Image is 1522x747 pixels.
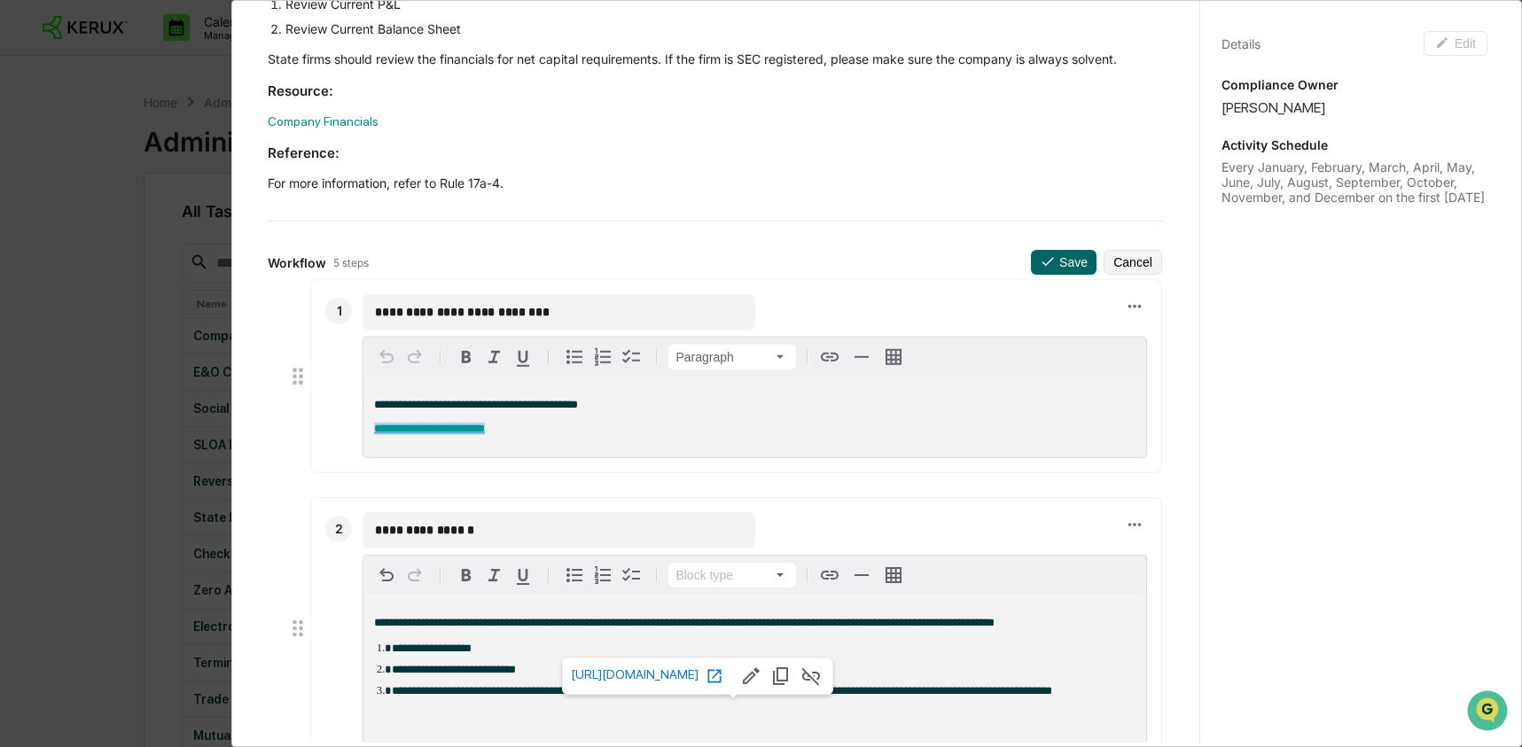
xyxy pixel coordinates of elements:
span: Data Lookup [35,257,112,275]
div: We're available if you need us! [60,153,224,167]
strong: Reference: [268,144,340,161]
img: 1746055101610-c473b297-6a78-478c-a979-82029cc54cd1 [18,136,50,167]
span: [URL][DOMAIN_NAME] [571,667,699,681]
a: 🖐️Preclearance [11,216,121,248]
div: 1 [325,298,352,324]
button: Edit [1424,31,1487,56]
a: Company Financials [268,114,379,128]
button: Italic [480,343,509,371]
a: 🗄️Attestations [121,216,227,248]
button: Bold [452,343,480,371]
span: 5 steps [333,256,369,269]
li: Review Current Balance Sheet [285,20,1162,38]
p: How can we help? [18,37,323,66]
p: State firms should review the financials for net capital requirements. If the firm is SEC registe... [268,51,1162,68]
span: Preclearance [35,223,114,241]
button: Underline [509,343,537,371]
div: [PERSON_NAME] [1222,99,1487,116]
button: Underline [509,561,537,589]
strong: Resource: [268,82,333,99]
a: 🔎Data Lookup [11,250,119,282]
p: Compliance Owner [1222,77,1487,92]
button: Save [1031,250,1097,275]
div: 🖐️ [18,225,32,239]
button: Start new chat [301,141,323,162]
button: Undo ⌘Z [372,561,401,589]
button: Italic [480,561,509,589]
button: Edit link URL [737,662,765,690]
p: For more information, refer to Rule 17a-4. [268,175,1162,192]
button: Bold [452,561,480,589]
button: Block type [668,563,796,587]
div: Every January, February, March, April, May, June, July, August, September, October, November, and... [1222,160,1487,205]
button: Cancel [1104,250,1162,275]
iframe: Open customer support [1465,689,1513,736]
button: Copy to clipboard [767,662,795,690]
div: 🔎 [18,259,32,273]
a: Powered byPylon [125,300,215,314]
button: Block type [668,345,796,370]
span: Pylon [176,300,215,314]
p: Activity Schedule [1222,137,1487,152]
button: Remove link [797,662,825,690]
div: Details [1222,36,1261,51]
span: Attestations [146,223,220,241]
div: 2 [325,516,352,542]
span: Workflow [268,255,326,270]
div: 🗄️ [129,225,143,239]
a: [URL][DOMAIN_NAME] [570,666,724,686]
div: Start new chat [60,136,291,153]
